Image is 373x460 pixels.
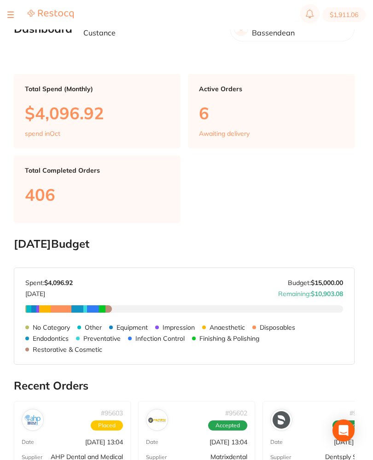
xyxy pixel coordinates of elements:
[25,85,169,93] p: Total Spend (Monthly)
[199,85,344,93] p: Active Orders
[117,324,148,331] p: Equipment
[288,279,343,286] p: Budget:
[322,7,366,22] button: $1,911.06
[22,439,34,445] p: Date
[350,409,372,417] p: # 95601
[311,279,343,287] strong: $15,000.00
[25,185,169,204] p: 406
[83,20,222,37] p: Welcome back, [PERSON_NAME] Custance
[24,411,41,429] img: AHP Dental and Medical
[83,335,121,342] p: Preventative
[85,438,123,446] p: [DATE] 13:04
[85,324,102,331] p: Other
[252,20,347,37] p: Absolute Smiles Bassendean
[25,167,169,174] p: Total Completed Orders
[44,279,73,287] strong: $4,096.92
[14,156,181,222] a: Total Completed Orders406
[225,409,247,417] p: # 95602
[334,438,372,446] p: [DATE] 13:04
[210,438,247,446] p: [DATE] 13:04
[148,411,166,429] img: Matrixdental
[14,379,355,392] h2: Recent Orders
[33,346,102,353] p: Restorative & Cosmetic
[208,420,247,431] span: Accepted
[311,290,343,298] strong: $10,903.08
[101,409,123,417] p: # 95603
[25,286,73,297] p: [DATE]
[199,130,250,137] p: Awaiting delivery
[273,411,290,429] img: Dentsply Sirona
[33,335,69,342] p: Endodontics
[33,324,70,331] p: No Category
[91,420,123,431] span: Placed
[146,439,158,445] p: Date
[14,74,181,149] a: Total Spend (Monthly)$4,096.92spend inOct
[28,9,74,19] img: Restocq Logo
[278,286,343,297] p: Remaining:
[14,238,355,250] h2: [DATE] Budget
[199,335,259,342] p: Finishing & Polishing
[25,104,169,122] p: $4,096.92
[25,130,60,137] p: spend in Oct
[25,279,73,286] p: Spent:
[210,324,245,331] p: Anaesthetic
[199,104,344,122] p: 6
[188,74,355,149] a: Active Orders6Awaiting delivery
[260,324,295,331] p: Disposables
[28,9,74,20] a: Restocq Logo
[270,439,283,445] p: Date
[135,335,185,342] p: Infection Control
[14,23,72,35] h2: Dashboard
[163,324,195,331] p: Impression
[332,419,355,442] div: Open Intercom Messenger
